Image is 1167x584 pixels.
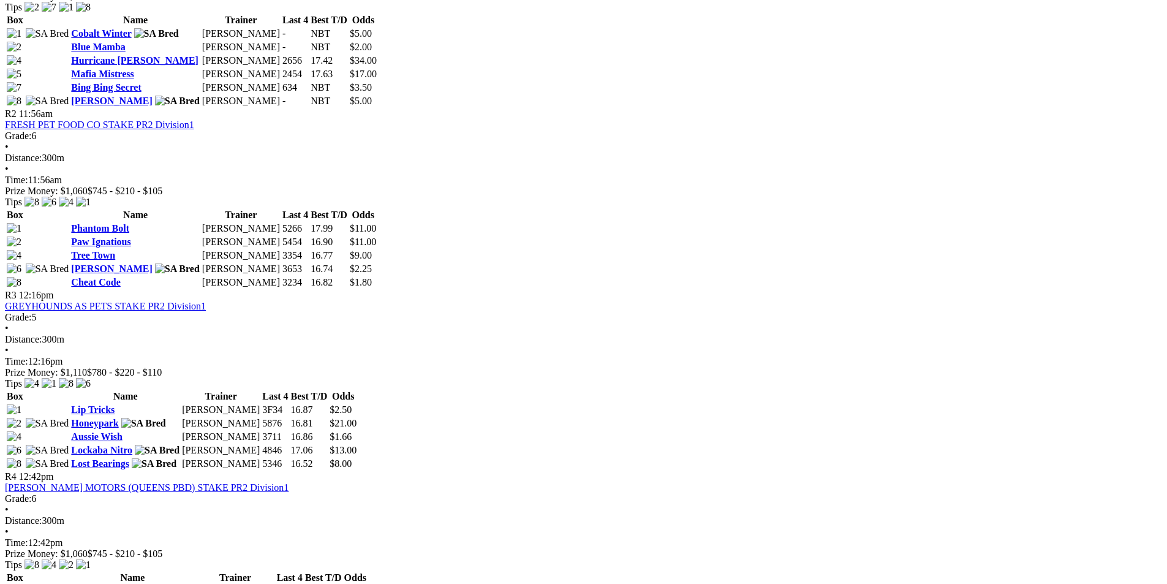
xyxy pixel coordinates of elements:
img: 1 [76,559,91,571]
img: SA Bred [26,28,69,39]
td: [PERSON_NAME] [202,68,281,80]
span: $2.50 [330,404,352,415]
td: 16.81 [290,417,328,430]
td: NBT [310,95,348,107]
span: Box [7,15,23,25]
th: Name [70,390,180,403]
td: 3354 [282,249,309,262]
th: Best T/D [310,14,348,26]
th: Odds [329,390,357,403]
a: Lockaba Nitro [71,445,132,455]
span: $21.00 [330,418,357,428]
img: 7 [7,82,21,93]
span: $13.00 [330,445,357,455]
th: Last 4 [262,390,289,403]
td: 5876 [262,417,289,430]
td: [PERSON_NAME] [202,41,281,53]
th: Name [70,14,200,26]
img: 4 [7,431,21,442]
span: Tips [5,2,22,12]
td: [PERSON_NAME] [181,417,260,430]
td: 5454 [282,236,309,248]
span: Grade: [5,312,32,322]
th: Best T/D [304,572,342,584]
td: 16.52 [290,458,328,470]
td: 3F34 [262,404,289,416]
th: Trainer [202,14,281,26]
a: [PERSON_NAME] [71,264,152,274]
td: [PERSON_NAME] [202,82,281,94]
th: Trainer [196,572,275,584]
img: 5 [7,69,21,80]
span: 11:56am [19,108,53,119]
td: [PERSON_NAME] [202,249,281,262]
span: $34.00 [350,55,377,66]
a: Tree Town [71,250,115,260]
td: [PERSON_NAME] [202,55,281,67]
span: R2 [5,108,17,119]
span: • [5,142,9,152]
div: 6 [5,493,1162,504]
img: SA Bred [155,264,200,275]
span: $745 - $210 - $105 [88,548,163,559]
span: $745 - $210 - $105 [88,186,163,196]
td: [PERSON_NAME] [181,404,260,416]
img: 8 [59,378,74,389]
span: $1.66 [330,431,352,442]
div: 11:56am [5,175,1162,186]
span: $2.00 [350,42,372,52]
img: 8 [25,559,39,571]
img: SA Bred [155,96,200,107]
a: [PERSON_NAME] [71,96,152,106]
a: Hurricane [PERSON_NAME] [71,55,198,66]
img: 8 [7,458,21,469]
td: 2454 [282,68,309,80]
a: Bing Bing Secret [71,82,141,93]
span: $17.00 [350,69,377,79]
th: Odds [344,572,367,584]
td: 17.42 [310,55,348,67]
th: Last 4 [282,209,309,221]
span: $8.00 [330,458,352,469]
th: Last 4 [282,14,309,26]
img: 8 [7,96,21,107]
a: Lip Tricks [71,404,115,415]
td: 16.74 [310,263,348,275]
th: Name [70,209,200,221]
img: 1 [7,223,21,234]
th: Trainer [181,390,260,403]
a: Honeypark [71,418,118,428]
img: 2 [7,237,21,248]
img: 4 [25,378,39,389]
td: 16.82 [310,276,348,289]
span: Tips [5,378,22,389]
th: Odds [349,14,377,26]
td: 17.63 [310,68,348,80]
img: SA Bred [121,418,166,429]
span: R3 [5,290,17,300]
td: 634 [282,82,309,94]
span: Grade: [5,131,32,141]
img: SA Bred [26,264,69,275]
img: 6 [76,378,91,389]
td: - [282,28,309,40]
td: [PERSON_NAME] [202,276,281,289]
div: Prize Money: $1,060 [5,548,1162,559]
td: NBT [310,41,348,53]
span: $1.80 [350,277,372,287]
td: - [282,95,309,107]
span: Tips [5,197,22,207]
div: Prize Money: $1,110 [5,367,1162,378]
a: [PERSON_NAME] MOTORS (QUEENS PBD) STAKE PR2 Division1 [5,482,289,493]
img: SA Bred [134,28,179,39]
span: Distance: [5,334,42,344]
th: Trainer [202,209,281,221]
a: Blue Mamba [71,42,125,52]
td: 16.90 [310,236,348,248]
img: 2 [59,559,74,571]
img: 7 [42,2,56,13]
img: 4 [42,559,56,571]
span: Distance: [5,153,42,163]
td: 17.06 [290,444,328,457]
span: $780 - $220 - $110 [87,367,162,377]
